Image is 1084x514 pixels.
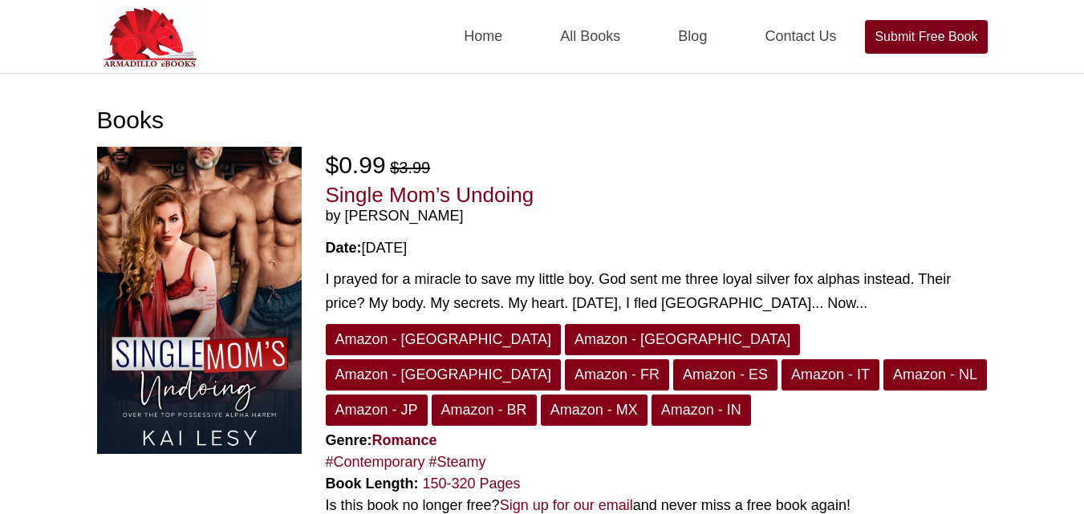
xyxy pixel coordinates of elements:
[326,267,988,316] div: I prayed for a miracle to save my little boy. God sent me three loyal silver fox alphas instead. ...
[565,324,800,355] a: Amazon - [GEOGRAPHIC_DATA]
[326,240,362,256] strong: Date:
[326,237,988,259] div: [DATE]
[390,159,430,176] del: $3.99
[432,395,537,426] a: Amazon - BR
[326,183,534,207] a: Single Mom’s Undoing
[423,476,521,492] a: 150-320 Pages
[865,20,987,54] a: Submit Free Book
[326,208,988,225] span: by [PERSON_NAME]
[652,395,751,426] a: Amazon - IN
[326,359,561,391] a: Amazon - [GEOGRAPHIC_DATA]
[326,324,561,355] a: Amazon - [GEOGRAPHIC_DATA]
[541,395,648,426] a: Amazon - MX
[565,359,669,391] a: Amazon - FR
[97,5,201,69] img: Armadilloebooks
[372,432,437,448] a: Romance
[782,359,879,391] a: Amazon - IT
[326,395,428,426] a: Amazon - JP
[97,147,302,454] img: Single Mom’s Undoing
[500,497,633,513] a: Sign up for our email
[326,476,419,492] strong: Book Length:
[326,152,386,178] span: $0.99
[97,106,988,135] h1: Books
[326,454,425,470] a: #Contemporary
[883,359,987,391] a: Amazon - NL
[673,359,777,391] a: Amazon - ES
[326,432,437,448] strong: Genre:
[429,454,486,470] a: #Steamy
